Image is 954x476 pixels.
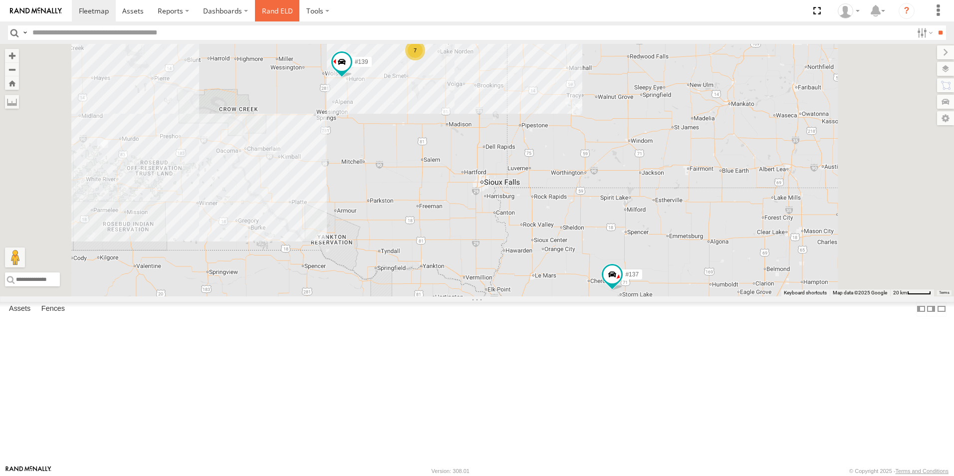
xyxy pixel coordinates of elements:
[784,289,827,296] button: Keyboard shortcuts
[432,468,470,474] div: Version: 308.01
[355,58,368,65] span: #139
[5,49,19,62] button: Zoom in
[913,25,935,40] label: Search Filter Options
[405,40,425,60] div: 7
[10,7,62,14] img: rand-logo.svg
[5,95,19,109] label: Measure
[899,3,915,19] i: ?
[4,302,35,316] label: Assets
[896,468,949,474] a: Terms and Conditions
[893,290,907,295] span: 20 km
[5,466,51,476] a: Visit our Website
[21,25,29,40] label: Search Query
[625,271,639,278] span: #137
[5,62,19,76] button: Zoom out
[5,76,19,90] button: Zoom Home
[36,302,70,316] label: Fences
[834,3,863,18] div: Devan Weelborg
[5,247,25,267] button: Drag Pegman onto the map to open Street View
[890,289,934,296] button: Map Scale: 20 km per 44 pixels
[937,111,954,125] label: Map Settings
[916,302,926,316] label: Dock Summary Table to the Left
[849,468,949,474] div: © Copyright 2025 -
[939,291,950,295] a: Terms (opens in new tab)
[833,290,887,295] span: Map data ©2025 Google
[937,302,947,316] label: Hide Summary Table
[926,302,936,316] label: Dock Summary Table to the Right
